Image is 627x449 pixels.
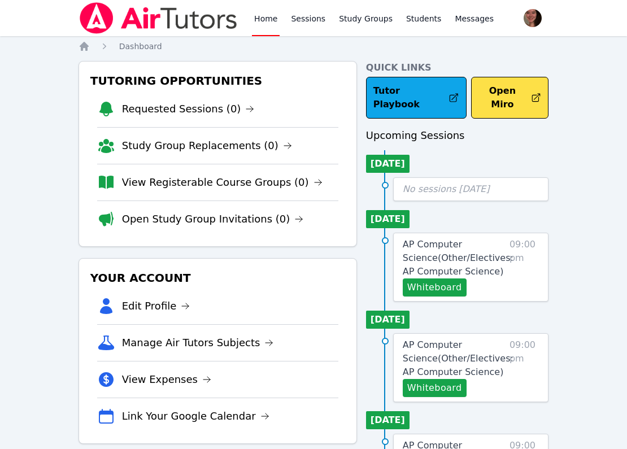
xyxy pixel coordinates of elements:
[88,71,347,91] h3: Tutoring Opportunities
[510,238,539,297] span: 09:00 pm
[122,408,269,424] a: Link Your Google Calendar
[403,278,467,297] button: Whiteboard
[122,372,211,387] a: View Expenses
[122,335,274,351] a: Manage Air Tutors Subjects
[403,238,513,278] a: AP Computer Science(Other/Electives: AP Computer Science)
[366,311,410,329] li: [DATE]
[366,77,467,119] a: Tutor Playbook
[455,13,494,24] span: Messages
[119,41,162,52] a: Dashboard
[122,298,190,314] a: Edit Profile
[366,210,410,228] li: [DATE]
[366,411,410,429] li: [DATE]
[403,184,490,194] span: No sessions [DATE]
[122,138,292,154] a: Study Group Replacements (0)
[122,211,304,227] a: Open Study Group Invitations (0)
[403,379,467,397] button: Whiteboard
[79,41,549,52] nav: Breadcrumb
[122,175,323,190] a: View Registerable Course Groups (0)
[403,338,513,379] a: AP Computer Science(Other/Electives: AP Computer Science)
[88,268,347,288] h3: Your Account
[403,239,513,277] span: AP Computer Science ( Other/Electives: AP Computer Science )
[366,155,410,173] li: [DATE]
[119,42,162,51] span: Dashboard
[510,338,539,397] span: 09:00 pm
[403,339,513,377] span: AP Computer Science ( Other/Electives: AP Computer Science )
[366,61,548,75] h4: Quick Links
[79,2,238,34] img: Air Tutors
[366,128,548,143] h3: Upcoming Sessions
[471,77,548,119] button: Open Miro
[122,101,255,117] a: Requested Sessions (0)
